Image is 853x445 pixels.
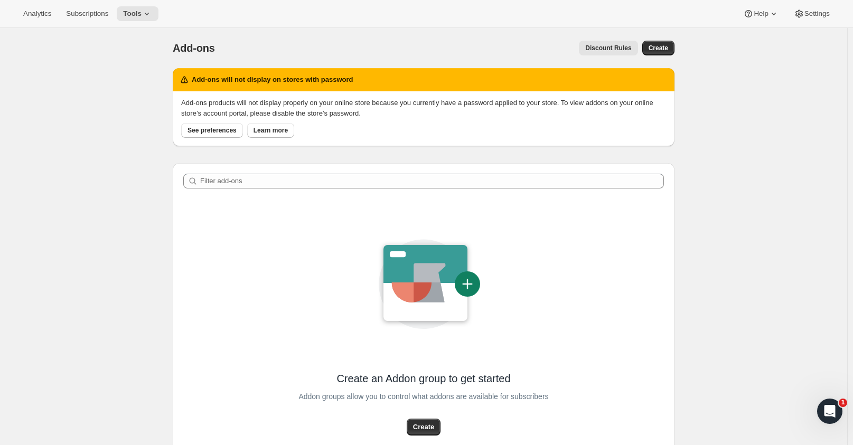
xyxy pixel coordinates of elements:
span: 1 [839,399,847,407]
span: Discount Rules [585,44,631,52]
span: Settings [804,10,830,18]
button: Settings [788,6,836,21]
span: See preferences [188,126,237,135]
span: Help [754,10,768,18]
h2: Add-ons will not display on stores with password [192,74,353,85]
button: Analytics [17,6,58,21]
p: Add-ons products will not display properly on your online store because you currently have a pass... [181,98,666,119]
button: Subscriptions [60,6,115,21]
button: Discount Rules [579,41,638,55]
span: Create [649,44,668,52]
span: Learn more [254,126,288,135]
span: Create [413,422,434,432]
button: Create [407,419,440,435]
iframe: Intercom live chat [817,399,842,424]
input: Filter add-ons [200,174,664,188]
span: Subscriptions [66,10,108,18]
span: Analytics [23,10,51,18]
button: Help [737,6,785,21]
button: See preferences [181,123,243,138]
span: Create an Addon group to get started [336,371,510,386]
span: Tools [123,10,142,18]
span: Add-ons [173,42,215,54]
button: Learn more [247,123,294,138]
button: Create [642,41,674,55]
button: Tools [117,6,158,21]
span: Addon groups allow you to control what addons are available for subscribers [298,389,548,404]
